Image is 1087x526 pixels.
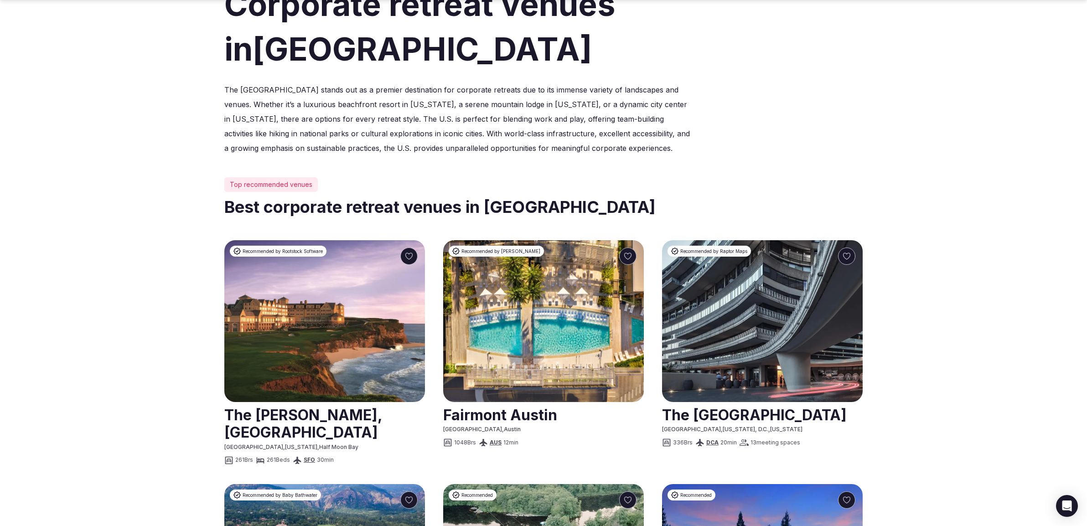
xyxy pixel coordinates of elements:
[490,439,502,446] a: AUS
[680,492,712,498] span: Recommended
[662,426,721,433] span: [GEOGRAPHIC_DATA]
[768,426,770,433] span: ,
[443,426,502,433] span: [GEOGRAPHIC_DATA]
[224,443,283,450] span: [GEOGRAPHIC_DATA]
[224,240,425,402] a: See The Ritz-Carlton, Half Moon Bay
[224,177,318,192] div: Top recommended venues
[317,456,334,464] span: 30 min
[504,426,521,433] span: Austin
[770,426,802,433] span: [US_STATE]
[224,403,425,443] h2: The [PERSON_NAME], [GEOGRAPHIC_DATA]
[235,456,253,464] span: 261 Brs
[662,240,863,402] a: See The Watergate Hotel
[673,439,693,447] span: 336 Brs
[304,456,315,463] a: SFO
[243,492,317,498] span: Recommended by Baby Bathwater
[662,403,863,426] h2: The [GEOGRAPHIC_DATA]
[267,456,290,464] span: 261 Beds
[662,240,863,402] img: The Watergate Hotel
[706,439,719,446] a: DCA
[454,439,476,447] span: 1048 Brs
[503,439,518,447] span: 12 min
[751,439,800,447] span: 13 meeting spaces
[680,248,747,254] span: Recommended by Raptor Maps
[723,426,768,433] span: [US_STATE], D.C.
[461,492,493,498] span: Recommended
[502,426,504,433] span: ,
[443,240,644,402] img: Fairmont Austin
[224,240,425,402] img: The Ritz-Carlton, Half Moon Bay
[443,240,644,402] a: See Fairmont Austin
[224,403,425,443] a: View venue
[285,443,317,450] span: [US_STATE]
[283,443,285,450] span: ,
[317,443,319,450] span: ,
[720,439,737,447] span: 20 min
[1056,495,1078,517] div: Open Intercom Messenger
[224,83,691,155] p: The [GEOGRAPHIC_DATA] stands out as a premier destination for corporate retreats due to its immen...
[461,248,540,254] span: Recommended by [PERSON_NAME]
[243,248,323,254] span: Recommended by Rootstock Software
[224,196,863,218] h2: Best corporate retreat venues in [GEOGRAPHIC_DATA]
[662,403,863,426] a: View venue
[721,426,723,433] span: ,
[319,443,358,450] span: Half Moon Bay
[443,403,644,426] a: View venue
[443,403,644,426] h2: Fairmont Austin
